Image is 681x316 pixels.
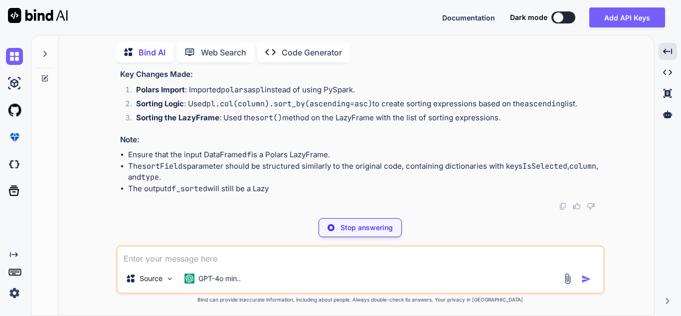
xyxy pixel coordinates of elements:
[140,274,163,284] p: Source
[141,172,159,182] code: type
[128,98,603,112] li: : Used to create sorting expressions based on the list.
[242,150,251,160] code: df
[221,85,248,95] code: polars
[136,85,185,94] strong: Polars Import
[581,274,591,284] img: icon
[442,13,495,22] span: Documentation
[8,8,68,23] img: Bind AI
[166,275,174,283] img: Pick Models
[6,129,23,146] img: premium
[562,273,573,285] img: attachment
[573,202,581,210] img: like
[167,184,207,194] code: df_sorted
[6,48,23,65] img: chat
[206,99,372,109] code: pl.col(column).sort_by(ascending=asc)
[255,113,282,123] code: sort()
[142,161,187,171] code: sortFields
[340,223,393,233] p: Stop answering
[128,183,603,195] li: The output will still be a Lazy
[442,12,495,23] button: Documentation
[201,46,246,58] p: Web Search
[524,99,565,109] code: ascending
[559,202,567,210] img: copy
[6,285,23,302] img: settings
[198,274,241,284] p: GPT-4o min..
[184,274,194,284] img: GPT-4o mini
[589,7,665,27] button: Add API Keys
[136,99,184,108] strong: Sorting Logic
[136,113,219,122] strong: Sorting the LazyFrame
[6,102,23,119] img: githubLight
[120,69,603,80] h3: Key Changes Made:
[6,156,23,173] img: darkCloudIdeIcon
[587,202,595,210] img: dislike
[569,161,596,171] code: column
[510,12,547,22] span: Dark mode
[128,161,603,183] li: The parameter should be structured similarly to the original code, containing dictionaries with k...
[128,149,603,161] li: Ensure that the input DataFrame is a Polars LazyFrame.
[282,46,342,58] p: Code Generator
[128,84,603,98] li: : Imported as instead of using PySpark.
[120,134,603,146] h3: Note:
[522,161,567,171] code: IsSelected
[256,85,265,95] code: pl
[139,46,166,58] p: Bind AI
[116,296,605,304] p: Bind can provide inaccurate information, including about people. Always double-check its answers....
[128,112,603,126] li: : Used the method on the LazyFrame with the list of sorting expressions.
[6,75,23,92] img: ai-studio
